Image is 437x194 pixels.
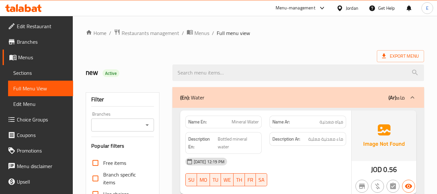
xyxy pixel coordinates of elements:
span: MO [200,175,207,185]
p: ماء [388,94,405,101]
button: Open [143,120,152,130]
span: Active [103,70,119,76]
div: Menu-management [276,4,315,12]
a: Menus [187,29,209,37]
span: Menus [194,29,209,37]
span: FR [247,175,253,185]
span: SA [258,175,265,185]
li: / [182,29,184,37]
span: ماء معدنية معلبة [308,135,343,143]
a: Edit Restaurant [3,18,73,34]
button: TU [210,173,221,186]
div: Active [103,69,119,77]
button: WE [221,173,234,186]
button: Not has choices [387,180,399,193]
span: Full Menu View [13,85,68,92]
span: Free items [103,159,126,167]
span: Restaurants management [122,29,179,37]
a: Full Menu View [8,81,73,96]
a: Coupons [3,127,73,143]
div: (En): Water(Ar):ماء [172,87,424,108]
span: TH [236,175,242,185]
span: JOD [371,163,382,176]
span: TU [213,175,218,185]
input: search [172,64,424,81]
nav: breadcrumb [86,29,424,37]
a: Upsell [3,174,73,189]
strong: Description En: [188,135,217,151]
button: Not branch specific item [355,180,368,193]
div: Filter [91,93,154,107]
strong: Name En: [188,119,207,125]
span: Full menu view [217,29,250,37]
span: [DATE] 12:19 PM [191,159,227,165]
span: Edit Menu [13,100,68,108]
a: Home [86,29,106,37]
span: Coupons [17,131,68,139]
span: Mineral Water [232,119,259,125]
span: Branches [17,38,68,46]
a: Sections [8,65,73,81]
div: Jordan [346,5,358,12]
span: Upsell [17,178,68,186]
button: SU [185,173,197,186]
a: Menus [3,50,73,65]
button: Purchased item [371,180,384,193]
a: Menu disclaimer [3,158,73,174]
a: Restaurants management [114,29,179,37]
button: TH [234,173,245,186]
a: Promotions [3,143,73,158]
strong: Description Ar: [272,135,300,143]
button: SA [256,173,267,186]
h2: new [86,68,164,77]
span: Branch specific items [103,171,148,186]
span: Choice Groups [17,116,68,123]
span: Bottled mineral water [218,135,259,151]
button: Available [402,180,415,193]
span: 0.56 [383,163,397,176]
span: مياه معدنية [320,119,343,125]
li: / [212,29,214,37]
span: SU [188,175,194,185]
li: / [109,29,111,37]
a: Choice Groups [3,112,73,127]
span: Edit Restaurant [17,22,68,30]
span: Promotions [17,147,68,154]
span: Menus [18,53,68,61]
h3: Popular filters [91,142,154,150]
img: Ae5nvW7+0k+MAAAAAElFTkSuQmCC [352,110,416,161]
strong: Name Ar: [272,119,290,125]
span: Sections [13,69,68,77]
span: E [426,5,429,12]
button: FR [245,173,256,186]
b: (Ar): [388,93,397,102]
b: (En): [180,93,190,102]
span: WE [224,175,231,185]
a: Branches [3,34,73,50]
span: Export Menu [382,52,419,60]
p: Water [180,94,204,101]
span: Menu disclaimer [17,162,68,170]
span: Export Menu [377,50,424,62]
a: Edit Menu [8,96,73,112]
button: MO [197,173,210,186]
